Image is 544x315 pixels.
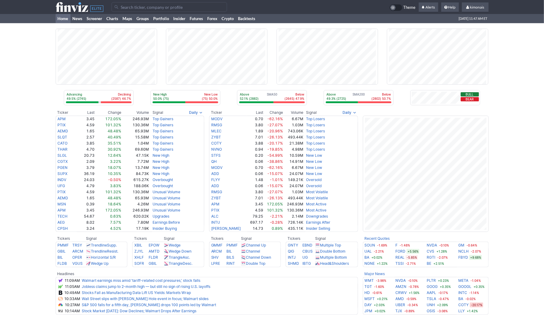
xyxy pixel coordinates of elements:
span: -19.85% [267,147,283,152]
p: New Low [202,92,218,96]
a: TECH [58,214,68,219]
p: 50.0% (75) [153,96,169,101]
a: Wedge Up [91,261,108,266]
a: Top Losers [306,117,325,121]
td: 14.91M [283,159,304,165]
a: Horizontal S/R [91,255,116,260]
a: PTIX [58,123,66,127]
b: Recent Quotes [365,236,390,241]
a: HD [365,290,370,296]
a: NGNE [365,261,375,267]
a: BILS [226,255,234,260]
a: Screener [85,14,105,23]
span: 30.92% [108,147,122,152]
a: Earnings After [306,220,330,225]
a: TrendlineResist. [91,249,118,254]
a: Channel [246,249,260,254]
a: Top Losers [306,123,325,127]
span: -62.16% [267,165,283,170]
a: MODV [211,117,222,121]
th: Volume [122,110,149,116]
td: 4.59 [77,122,95,128]
span: Trendline [91,243,107,247]
a: Charts [105,14,121,23]
td: 1.48 [247,177,263,183]
a: TriangleDesc. [169,261,192,266]
span: Signal [153,110,163,115]
a: PMMF [226,243,238,247]
a: QH [211,159,217,164]
a: Top Losers [306,141,325,145]
span: 48.48% [108,129,122,133]
a: NVDA [395,278,406,284]
td: 20.73 [77,152,95,159]
a: CPSH [58,226,68,231]
a: F [395,242,398,248]
td: 6.67M [283,116,304,122]
a: CRWV [395,290,407,296]
td: 4.79 [77,183,95,189]
a: GBIL [149,261,157,266]
a: BIL [226,249,232,254]
a: OPER [72,255,82,260]
a: CATO [58,141,68,145]
a: EBND [302,243,312,247]
a: Top Losers [306,129,325,133]
th: Change [263,110,284,116]
a: Top Gainers [153,129,173,133]
a: Major News [365,271,385,276]
a: SOFR [134,261,144,266]
a: Overbought [153,184,173,188]
a: GNTY [288,243,298,247]
a: ARCM [72,249,83,254]
a: TGT [365,284,372,290]
a: QIG [288,249,294,254]
td: 2.09 [77,159,95,165]
p: 52.1% (2882) [240,96,259,101]
td: 743.06K [283,128,304,134]
a: Unusual Volume [153,190,180,194]
span: 35.51% [108,141,122,145]
a: Channel Up [246,243,266,247]
a: UFG [58,184,65,188]
a: Wedge Down [169,249,191,254]
a: S&P 500 falls for a fifth day, [PERSON_NAME] drops 100 points led by Walmart [82,303,216,307]
a: ADD [211,171,219,176]
a: Top Losers [306,147,325,152]
a: Alerts [419,2,438,12]
a: Top Gainers [153,135,173,139]
a: SOUN [365,242,375,248]
a: STFS [211,153,221,158]
span: -26.13% [267,135,283,139]
a: JPM [365,308,373,314]
a: RMSG [211,123,222,127]
input: Search [112,2,227,12]
a: Top Gainers [153,141,173,145]
a: FLDB [58,261,67,266]
a: New Low [306,153,322,158]
td: 24.07M [283,171,304,177]
span: -15.07% [267,171,283,176]
a: COTY [211,141,222,145]
p: Advancing [67,92,86,96]
a: INDV [58,177,67,182]
a: XBIL [134,243,142,247]
a: RMSG [211,190,222,194]
a: PMMF [58,243,69,247]
td: 0.20 [247,152,263,159]
a: UAL [365,248,372,254]
a: UG [302,255,308,260]
a: THAR [58,147,68,152]
a: CVS [427,248,435,254]
a: ZYBT [211,196,221,200]
a: TSLA [427,296,436,302]
td: 24.03 [77,177,95,183]
td: 4.98M [283,146,304,152]
a: Top Gainers [153,147,173,152]
a: BA [458,296,463,302]
th: Change [95,110,122,116]
td: 3.80 [247,122,263,128]
button: Signals interval [188,110,204,116]
th: Volume [283,110,304,116]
